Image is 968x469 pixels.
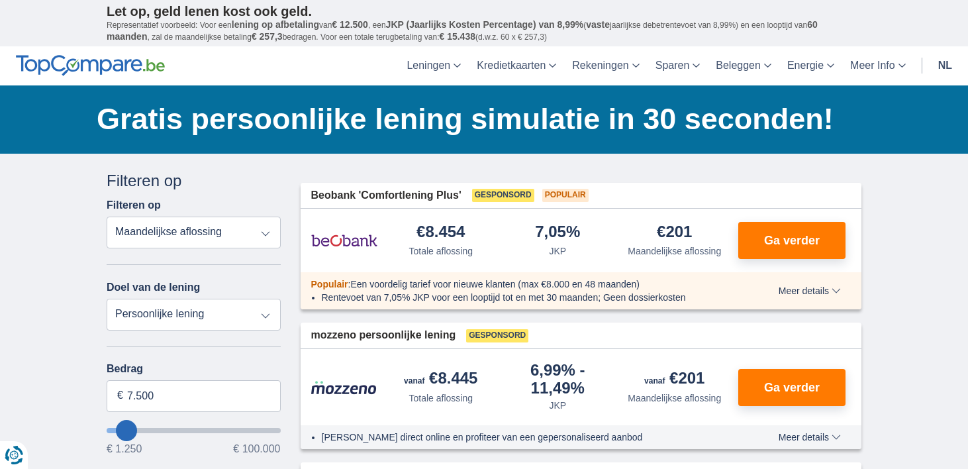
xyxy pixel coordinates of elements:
div: Maandelijkse aflossing [628,244,721,258]
span: € 1.250 [107,444,142,454]
span: Meer details [779,286,841,295]
div: Filteren op [107,170,281,192]
a: Beleggen [708,46,779,85]
label: Bedrag [107,363,281,375]
span: € 100.000 [233,444,280,454]
p: Let op, geld lenen kost ook geld. [107,3,861,19]
span: Gesponsord [472,189,534,202]
img: TopCompare [16,55,165,76]
a: nl [930,46,960,85]
button: Meer details [769,432,851,443]
span: JKP (Jaarlijks Kosten Percentage) van 8,99% [386,19,584,30]
span: € 257,3 [252,31,283,42]
img: product.pl.alt Beobank [311,224,377,257]
span: Populair [542,189,589,202]
div: €201 [644,370,704,389]
button: Ga verder [738,369,846,406]
span: Gesponsord [466,329,528,342]
span: € [117,388,123,403]
li: Rentevoet van 7,05% JKP voor een looptijd tot en met 30 maanden; Geen dossierkosten [322,291,730,304]
div: Totale aflossing [409,391,473,405]
div: Maandelijkse aflossing [628,391,721,405]
span: Ga verder [764,234,820,246]
span: mozzeno persoonlijke lening [311,328,456,343]
div: JKP [549,399,566,412]
label: Filteren op [107,199,161,211]
input: wantToBorrow [107,428,281,433]
span: Een voordelig tarief voor nieuwe klanten (max €8.000 en 48 maanden) [350,279,640,289]
a: Meer Info [842,46,914,85]
div: €201 [657,224,692,242]
a: Sparen [648,46,708,85]
a: Rekeningen [564,46,647,85]
span: lening op afbetaling [232,19,319,30]
a: Leningen [399,46,469,85]
span: vaste [586,19,610,30]
img: product.pl.alt Mozzeno [311,380,377,395]
div: €8.454 [416,224,465,242]
h1: Gratis persoonlijke lening simulatie in 30 seconden! [97,99,861,140]
div: 6,99% [505,362,611,396]
div: : [301,278,741,291]
div: 7,05% [535,224,580,242]
span: 60 maanden [107,19,818,42]
label: Doel van de lening [107,282,200,293]
div: Totale aflossing [409,244,473,258]
button: Ga verder [738,222,846,259]
a: Kredietkaarten [469,46,564,85]
div: JKP [549,244,566,258]
p: Representatief voorbeeld: Voor een van , een ( jaarlijkse debetrentevoet van 8,99%) en een loopti... [107,19,861,43]
li: [PERSON_NAME] direct online en profiteer van een gepersonaliseerd aanbod [322,431,730,444]
a: Energie [779,46,842,85]
span: € 12.500 [332,19,368,30]
span: Ga verder [764,382,820,393]
span: € 15.438 [439,31,475,42]
div: €8.445 [404,370,477,389]
span: Meer details [779,433,841,442]
span: Populair [311,279,348,289]
span: Beobank 'Comfortlening Plus' [311,188,461,203]
button: Meer details [769,286,851,296]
